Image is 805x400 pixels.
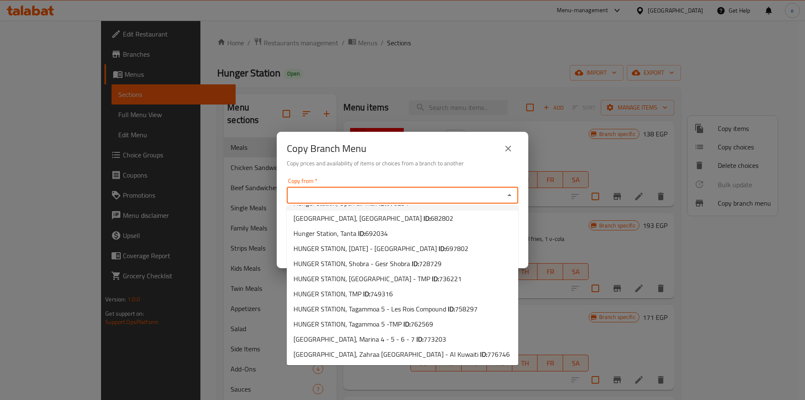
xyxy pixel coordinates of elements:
[487,348,510,361] span: 776746
[480,348,487,361] b: ID:
[439,272,462,285] span: 736221
[416,333,423,345] b: ID:
[419,257,441,270] span: 728729
[432,272,439,285] b: ID:
[498,139,518,159] button: close
[403,318,410,330] b: ID:
[293,213,453,223] span: [GEOGRAPHIC_DATA], [GEOGRAPHIC_DATA]
[293,349,510,359] span: [GEOGRAPHIC_DATA], Zahraa [GEOGRAPHIC_DATA] - Al Kuwaiti
[293,274,462,284] span: HUNGER STATION, [GEOGRAPHIC_DATA] - TMP
[412,257,419,270] b: ID:
[423,212,431,225] b: ID:
[455,303,478,315] span: 758297
[431,212,453,225] span: 682802
[293,319,433,329] span: HUNGER STATION, Tagammoa 5 -TMP
[293,259,441,269] span: HUNGER STATION, Shobra - Gesr Shobra
[287,142,366,155] h2: Copy Branch Menu
[370,288,393,300] span: 749316
[293,198,409,208] span: Hunger station, Open air mall
[287,159,518,168] h6: Copy prices and availability of items or choices from a branch to another
[448,303,455,315] b: ID:
[423,333,446,345] span: 773203
[293,334,446,344] span: [GEOGRAPHIC_DATA], Marina 4 - 5 - 6 - 7
[293,289,393,299] span: HUNGER STATION, TMP
[293,304,478,314] span: HUNGER STATION, Tagammoa 5 - Les Rois Compound
[410,318,433,330] span: 762569
[293,243,468,254] span: HUNGER STATION, [DATE] - [GEOGRAPHIC_DATA]
[293,228,388,238] span: Hunger Station, Tanta
[363,288,370,300] b: ID:
[504,189,515,201] button: Close
[446,242,468,255] span: 697802
[358,227,365,240] b: ID:
[365,227,388,240] span: 692034
[439,242,446,255] b: ID:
